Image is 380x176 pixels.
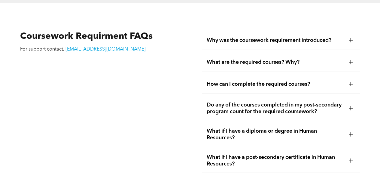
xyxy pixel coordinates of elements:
[20,32,153,41] span: Coursework Requirment FAQs
[207,37,344,44] span: Why was the coursework requirement introduced?
[207,154,344,167] span: What if I have a post-secondary certificate in Human Resources?
[207,59,344,66] span: What are the required courses? Why?
[207,81,344,88] span: How can I complete the required courses?
[65,47,146,52] a: [EMAIL_ADDRESS][DOMAIN_NAME]
[20,47,64,52] span: For support contact,
[207,128,344,141] span: What if I have a diploma or degree in Human Resources?
[207,102,344,115] span: Do any of the courses completed in my post-secondary program count for the required coursework?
